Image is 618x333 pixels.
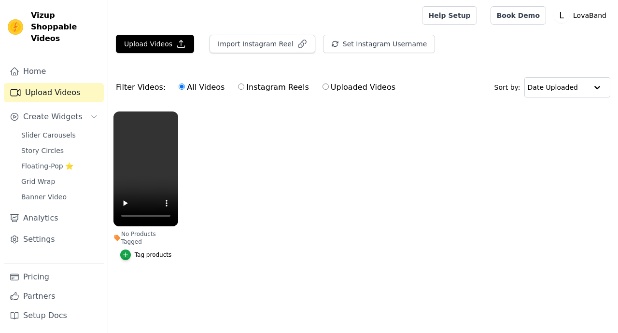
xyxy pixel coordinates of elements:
input: Uploaded Videos [323,83,329,90]
div: Filter Videos: [116,76,401,98]
a: Home [4,62,104,81]
a: Analytics [4,208,104,228]
span: Grid Wrap [21,177,55,186]
span: Create Widgets [23,111,83,123]
button: L LovaBand [554,7,610,24]
button: Create Widgets [4,107,104,126]
a: Grid Wrap [15,175,104,188]
a: Partners [4,287,104,306]
div: No Products Tagged [113,230,178,246]
div: Sort by: [494,77,611,97]
text: L [559,11,564,20]
label: Instagram Reels [238,81,309,94]
label: All Videos [178,81,225,94]
a: Banner Video [15,190,104,204]
a: Slider Carousels [15,128,104,142]
a: Setup Docs [4,306,104,325]
a: Book Demo [491,6,546,25]
button: Import Instagram Reel [210,35,315,53]
a: Story Circles [15,144,104,157]
a: Settings [4,230,104,249]
button: Upload Videos [116,35,194,53]
input: Instagram Reels [238,83,244,90]
span: Floating-Pop ⭐ [21,161,73,171]
img: Vizup [8,19,23,35]
a: Pricing [4,267,104,287]
p: LovaBand [569,7,610,24]
a: Help Setup [422,6,477,25]
a: Upload Videos [4,83,104,102]
span: Banner Video [21,192,67,202]
span: Vizup Shoppable Videos [31,10,100,44]
a: Floating-Pop ⭐ [15,159,104,173]
span: Story Circles [21,146,64,155]
div: Tag products [135,251,172,259]
button: Tag products [120,250,172,260]
span: Slider Carousels [21,130,76,140]
input: All Videos [179,83,185,90]
label: Uploaded Videos [322,81,396,94]
button: Set Instagram Username [323,35,435,53]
